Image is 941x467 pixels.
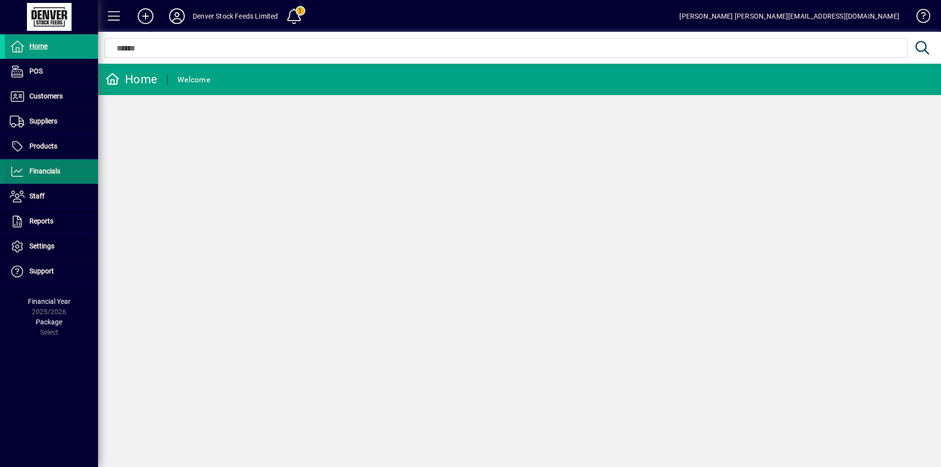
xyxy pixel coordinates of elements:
a: Knowledge Base [909,2,929,34]
a: Financials [5,159,98,184]
a: Products [5,134,98,159]
a: Support [5,259,98,284]
a: Reports [5,209,98,234]
span: Package [36,318,62,326]
span: Suppliers [29,117,57,125]
span: Financial Year [28,297,71,305]
span: Products [29,142,57,150]
span: Staff [29,192,45,200]
button: Profile [161,7,193,25]
a: Suppliers [5,109,98,134]
span: Home [29,42,48,50]
a: POS [5,59,98,84]
a: Customers [5,84,98,109]
span: POS [29,67,43,75]
span: Support [29,267,54,275]
span: Customers [29,92,63,100]
button: Add [130,7,161,25]
div: Welcome [177,72,210,88]
a: Settings [5,234,98,259]
span: Reports [29,217,53,225]
a: Staff [5,184,98,209]
div: Denver Stock Feeds Limited [193,8,278,24]
div: [PERSON_NAME] [PERSON_NAME][EMAIL_ADDRESS][DOMAIN_NAME] [679,8,899,24]
span: Financials [29,167,60,175]
span: Settings [29,242,54,250]
div: Home [105,72,157,87]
